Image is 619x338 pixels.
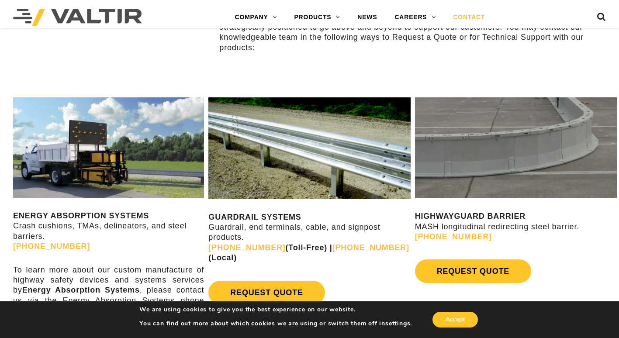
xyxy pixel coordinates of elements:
a: [PHONE_NUMBER] [415,232,492,241]
strong: ENERGY ABSORPTION SYSTEMS [13,211,149,220]
img: SS180M Contact Us Page Image [13,97,204,198]
a: CONTACT [444,9,494,26]
a: [PHONE_NUMBER] [332,243,409,252]
p: We are using cookies to give you the best experience on our website. [139,306,412,314]
img: Guardrail Contact Us Page Image [208,97,410,199]
p: Guardrail, end terminals, cable, and signpost products. [208,212,410,263]
a: NEWS [349,9,386,26]
strong: (Toll-Free) | (Local) [208,243,409,262]
button: Accept [432,312,478,328]
a: COMPANY [226,9,286,26]
p: MASH longitudinal redirecting steel barrier. [415,211,617,242]
img: Radius-Barrier-Section-Highwayguard3 [415,97,617,198]
a: REQUEST QUOTE [415,259,531,283]
p: We’re your helpful guides. With sales offices and distributors around the world, Valtir is strate... [219,12,595,53]
img: Valtir [13,9,142,26]
a: PRODUCTS [285,9,349,26]
p: You can find out more about which cookies we are using or switch them off in . [139,320,412,328]
strong: Energy Absorption Systems [22,286,140,294]
a: [PHONE_NUMBER] [13,242,90,251]
a: REQUEST QUOTE [208,281,325,304]
p: To learn more about our custom manufacture of highway safety devices and systems services by , pl... [13,265,204,326]
a: [PHONE_NUMBER] [208,243,285,252]
a: CAREERS [386,9,444,26]
p: Crash cushions, TMAs, delineators, and steel barriers. [13,211,204,252]
strong: GUARDRAIL SYSTEMS [208,213,301,221]
button: settings [385,320,410,328]
strong: HIGHWAYGUARD BARRIER [415,212,526,221]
